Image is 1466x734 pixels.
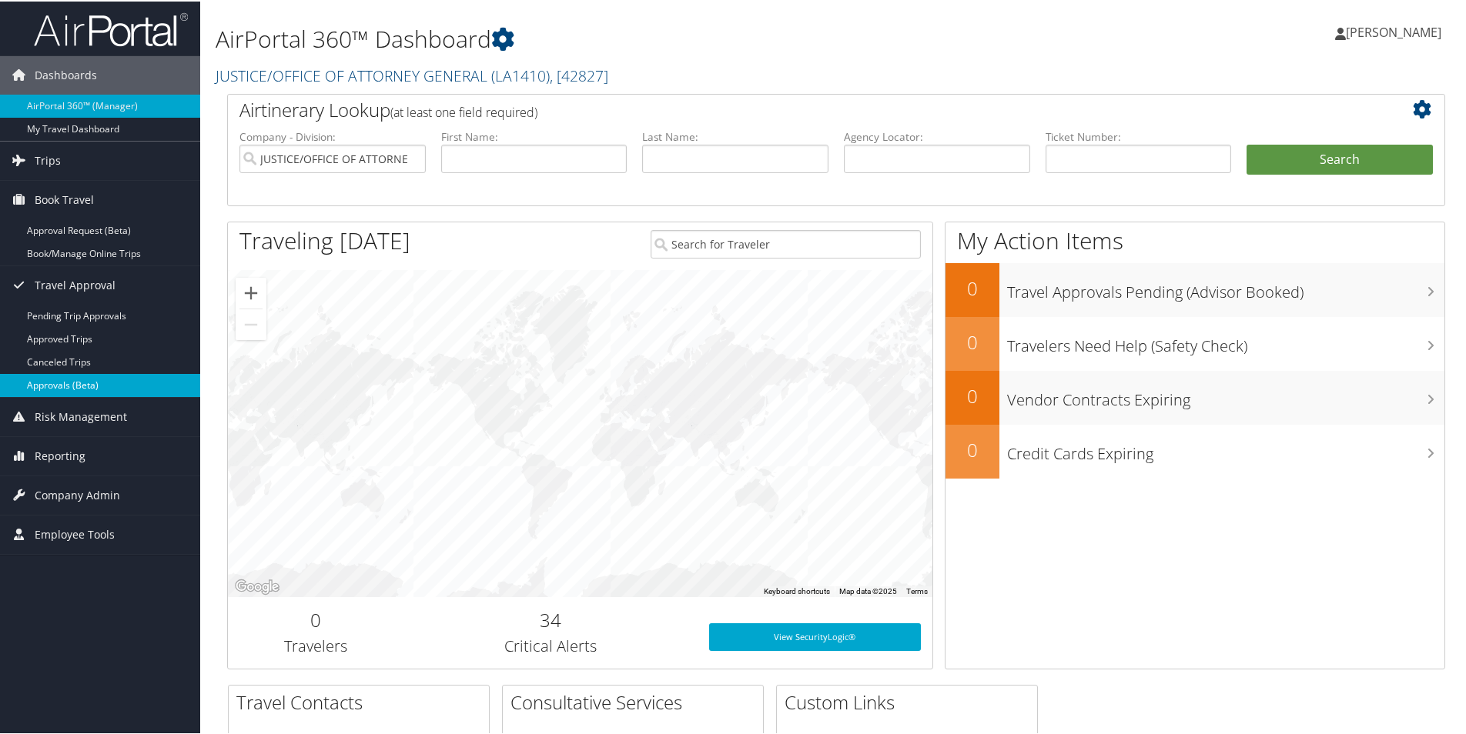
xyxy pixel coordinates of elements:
[416,634,686,656] h3: Critical Alerts
[239,128,426,143] label: Company - Division:
[216,22,1043,54] h1: AirPortal 360™ Dashboard
[946,369,1444,423] a: 0Vendor Contracts Expiring
[35,475,120,513] span: Company Admin
[1007,326,1444,355] h3: Travelers Need Help (Safety Check)
[35,435,85,474] span: Reporting
[236,688,489,714] h2: Travel Contacts
[946,262,1444,315] a: 0Travel Approvals Pending (Advisor Booked)
[35,55,97,93] span: Dashboards
[1046,128,1232,143] label: Ticket Number:
[1346,22,1441,39] span: [PERSON_NAME]
[709,622,921,649] a: View SecurityLogic®
[651,229,921,257] input: Search for Traveler
[946,435,999,462] h2: 0
[946,328,999,354] h2: 0
[946,315,1444,369] a: 0Travelers Need Help (Safety Check)
[491,64,550,85] span: ( LA1410 )
[35,140,61,178] span: Trips
[35,396,127,435] span: Risk Management
[1007,380,1444,409] h3: Vendor Contracts Expiring
[1247,143,1433,174] button: Search
[764,585,830,596] button: Keyboard shortcuts
[906,586,928,594] a: Terms (opens in new tab)
[441,128,628,143] label: First Name:
[239,606,393,632] h2: 0
[510,688,763,714] h2: Consultative Services
[34,10,188,46] img: airportal-logo.png
[232,576,283,596] img: Google
[642,128,828,143] label: Last Name:
[236,308,266,339] button: Zoom out
[239,223,410,255] h1: Traveling [DATE]
[785,688,1037,714] h2: Custom Links
[239,634,393,656] h3: Travelers
[35,514,115,552] span: Employee Tools
[550,64,608,85] span: , [ 42827 ]
[236,276,266,307] button: Zoom in
[232,576,283,596] a: Open this area in Google Maps (opens a new window)
[946,382,999,408] h2: 0
[390,102,537,119] span: (at least one field required)
[946,423,1444,477] a: 0Credit Cards Expiring
[1007,272,1444,302] h3: Travel Approvals Pending (Advisor Booked)
[35,179,94,218] span: Book Travel
[35,265,115,303] span: Travel Approval
[239,95,1331,122] h2: Airtinerary Lookup
[416,606,686,632] h2: 34
[1335,8,1457,54] a: [PERSON_NAME]
[216,64,608,85] a: JUSTICE/OFFICE OF ATTORNEY GENERAL
[1007,434,1444,463] h3: Credit Cards Expiring
[946,274,999,300] h2: 0
[839,586,897,594] span: Map data ©2025
[844,128,1030,143] label: Agency Locator:
[946,223,1444,255] h1: My Action Items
